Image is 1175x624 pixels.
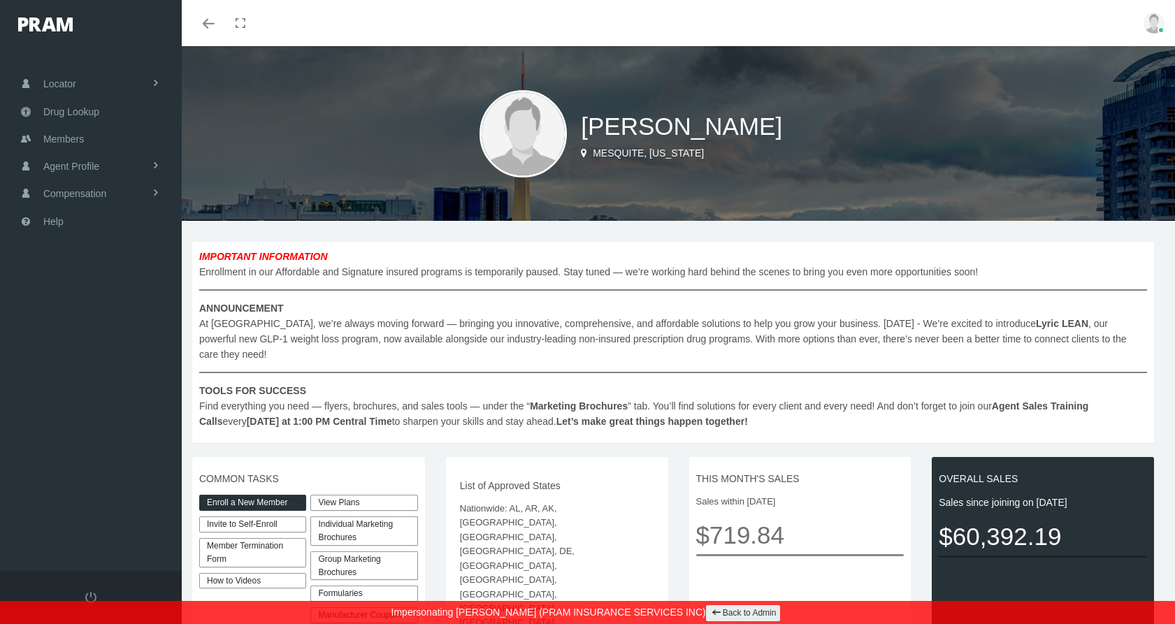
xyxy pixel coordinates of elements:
[199,251,328,262] b: IMPORTANT INFORMATION
[199,516,306,532] a: Invite to Self-Enroll
[581,113,782,140] span: [PERSON_NAME]
[310,495,417,511] a: View Plans
[10,601,1165,624] div: Impersonating [PERSON_NAME] (PRAM INSURANCE SERVICES INC)
[310,586,417,602] div: Formularies
[199,573,306,589] a: How to Videos
[43,99,99,125] span: Drug Lookup
[199,495,306,511] a: Enroll a New Member
[199,385,306,396] b: TOOLS FOR SUCCESS
[199,538,306,567] a: Member Termination Form
[43,126,84,152] span: Members
[199,249,1147,429] span: Enrollment in our Affordable and Signature insured programs is temporarily paused. Stay tuned — w...
[43,208,64,235] span: Help
[530,400,628,412] b: Marketing Brochures
[939,471,1147,486] span: OVERALL SALES
[247,416,392,427] b: [DATE] at 1:00 PM Central Time
[310,516,417,546] div: Individual Marketing Brochures
[696,471,904,486] span: THIS MONTH'S SALES
[593,147,704,159] span: Mesquite, [US_STATE]
[1144,13,1165,34] img: user-placeholder.jpg
[310,551,417,581] div: Group Marketing Brochures
[696,495,904,509] span: Sales within [DATE]
[199,471,418,486] span: COMMON TASKS
[460,478,654,493] span: List of Approved States
[199,303,284,314] b: ANNOUNCEMENT
[556,416,748,427] b: Let’s make great things happen together!
[939,495,1147,510] span: Sales since joining on [DATE]
[696,516,904,554] span: $719.84
[43,71,76,97] span: Locator
[939,517,1147,556] span: $60,392.19
[43,153,99,180] span: Agent Profile
[43,180,106,207] span: Compensation
[480,90,567,177] img: user-placeholder.jpg
[18,17,73,31] img: PRAM_20_x_78.png
[1036,318,1088,329] b: Lyric LEAN
[706,605,781,621] a: Back to Admin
